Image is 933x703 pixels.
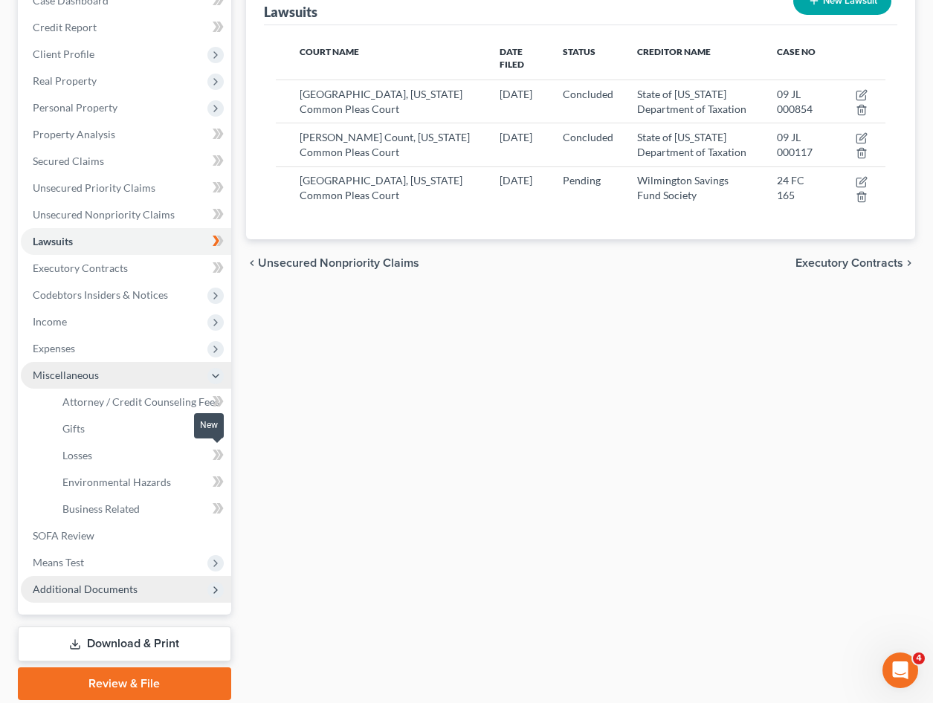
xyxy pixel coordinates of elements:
button: chevron_left Unsecured Nonpriority Claims [246,257,419,269]
span: [PERSON_NAME] Count, [US_STATE] Common Pleas Court [300,131,470,158]
div: Derick says… [12,103,285,148]
span: Date Filed [500,46,524,70]
textarea: Message… [13,456,285,481]
a: Property Analysis [21,121,231,148]
span: Expenses [33,342,75,354]
a: Review & File [18,667,231,700]
div: Derick says… [12,54,285,103]
a: Attorney / Credit Counseling Fees [51,389,231,415]
span: Business Related [62,502,140,515]
span: Concluded [563,88,613,100]
div: Hi [PERSON_NAME]! I'm not sure if the southern district of [US_STATE] is requiring MFA yet. I rec... [24,156,232,287]
span: Creditor Name [637,46,711,57]
span: Codebtors Insiders & Notices [33,288,168,301]
div: Hi [PERSON_NAME]! I'm not sure if the southern district of [US_STATE] is requiring MFA yet. I rec... [12,147,244,296]
button: Send a message… [255,481,279,505]
div: Lindsey says… [12,147,285,308]
span: Additional Documents [33,583,138,595]
div: Lawsuits [264,3,317,21]
i: chevron_left [246,257,258,269]
div: I also just go a Invalid Client Identifier trying to pull a credit report [65,63,274,92]
span: Executory Contracts [33,262,128,274]
button: Upload attachment [71,487,83,499]
span: [DATE] [500,131,532,143]
button: Executory Contracts chevron_right [795,257,915,269]
span: 4 [913,652,925,664]
span: Gifts [62,422,85,435]
span: [GEOGRAPHIC_DATA], [US_STATE] Common Pleas Court [300,88,462,115]
span: Status [563,46,595,57]
div: New [194,413,224,438]
p: Active in the last 15m [72,19,178,33]
span: State of [US_STATE] Department of Taxation [637,88,746,115]
span: 09 JL 000854 [777,88,813,115]
a: Unsecured Nonpriority Claims [21,201,231,228]
span: Environmental Hazards [62,476,171,488]
a: Executory Contracts [21,255,231,282]
a: Losses [51,442,231,469]
span: SOFA Review [33,529,94,542]
span: Wilmington Savings Fund Society [637,174,729,201]
span: Credit Report [33,21,97,33]
span: Concluded [563,131,613,143]
button: Gif picker [47,487,59,499]
span: [DATE] [500,174,532,187]
span: Means Test [33,556,84,568]
span: [GEOGRAPHIC_DATA], [US_STATE] Common Pleas Court [300,174,462,201]
iframe: Intercom live chat [882,652,918,688]
span: 24 FC 165 [777,174,804,201]
a: Secured Claims [21,148,231,175]
button: go back [10,6,38,34]
span: Miscellaneous [33,369,99,381]
div: justt got [230,112,274,127]
div: Below is the most recent announcement available on the court site: [24,398,232,441]
span: Pending [563,174,601,187]
span: Real Property [33,74,97,87]
h1: [PERSON_NAME] [72,7,169,19]
span: Property Analysis [33,128,115,140]
span: Court Name [300,46,359,57]
a: Gifts [51,415,231,442]
span: Attorney / Credit Counseling Fees [62,395,219,408]
div: thank you [222,317,274,331]
div: Lindsey says… [12,352,285,492]
span: Secured Claims [33,155,104,167]
span: 09 JL 000117 [777,131,813,158]
button: Home [259,6,288,34]
span: Unsecured Priority Claims [33,181,155,194]
div: Hi again! I couldn't find a specific date for MFA enrollment on the OHSB site. [24,361,232,390]
img: Profile image for Lindsey [42,8,66,32]
a: Environmental Hazards [51,469,231,496]
div: justt got [219,103,285,136]
div: Hi again! I couldn't find a specific date for MFA enrollment on the OHSB site.Below is the most r... [12,352,244,465]
span: Personal Property [33,101,117,114]
a: Download & Print [18,626,231,661]
span: Losses [62,449,92,461]
a: Credit Report [21,14,231,41]
span: Lawsuits [33,235,73,247]
span: Unsecured Nonpriority Claims [33,208,175,221]
a: Business Related [51,496,231,522]
a: [URL][DOMAIN_NAME] [24,442,140,454]
a: SOFA Review [21,522,231,549]
a: Unsecured Priority Claims [21,175,231,201]
span: Unsecured Nonpriority Claims [258,257,419,269]
span: Client Profile [33,48,94,60]
span: Case No [777,46,816,57]
span: [DATE] [500,88,532,100]
div: I also just go a Invalid Client Identifier trying to pull a credit report [54,54,285,101]
div: thank you [210,308,285,340]
div: Derick says… [12,308,285,352]
i: chevron_right [903,257,915,269]
button: Emoji picker [23,487,35,499]
a: Lawsuits [21,228,231,255]
span: Income [33,315,67,328]
span: Executory Contracts [795,257,903,269]
span: State of [US_STATE] Department of Taxation [637,131,746,158]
